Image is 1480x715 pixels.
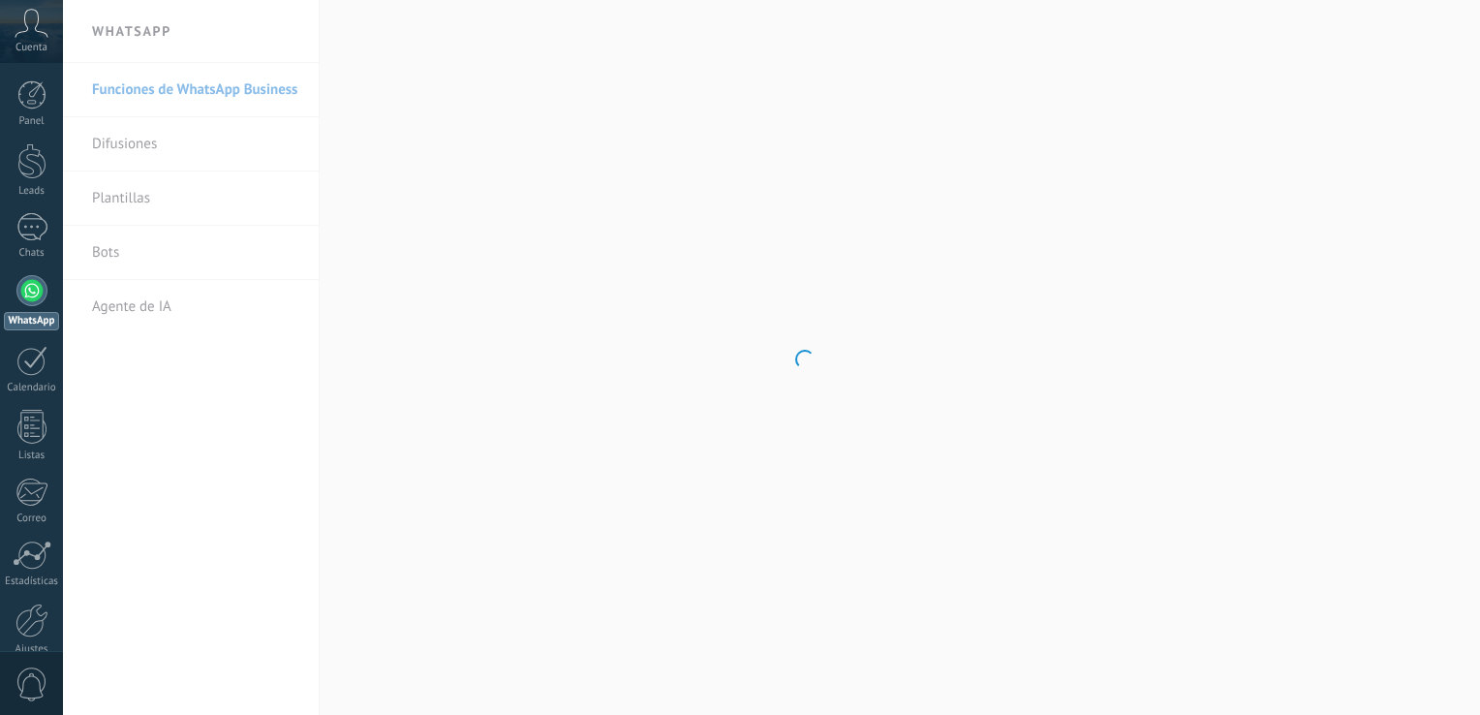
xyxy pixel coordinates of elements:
[4,643,60,656] div: Ajustes
[4,382,60,394] div: Calendario
[4,247,60,260] div: Chats
[4,513,60,525] div: Correo
[4,575,60,588] div: Estadísticas
[4,185,60,198] div: Leads
[15,42,47,54] span: Cuenta
[4,450,60,462] div: Listas
[4,115,60,128] div: Panel
[4,312,59,330] div: WhatsApp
